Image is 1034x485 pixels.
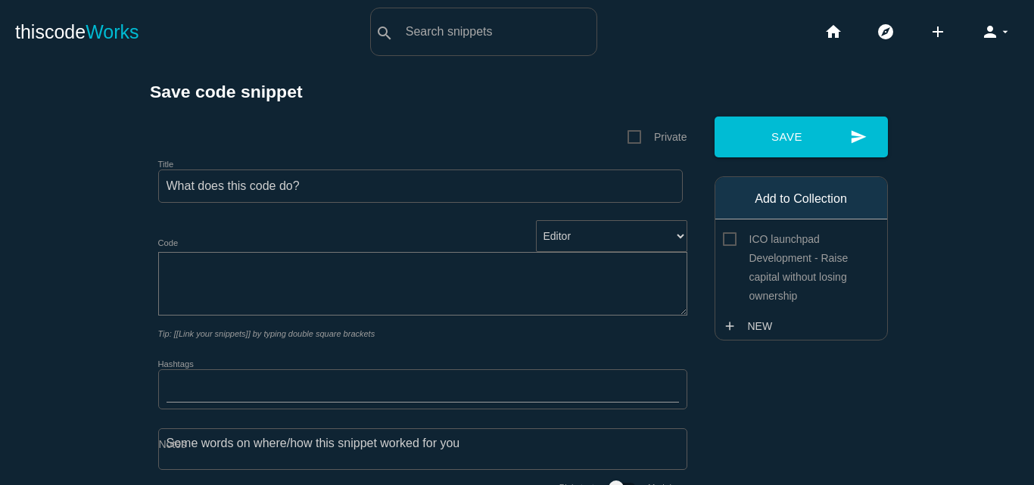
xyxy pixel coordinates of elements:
[981,8,999,56] i: person
[929,8,947,56] i: add
[158,169,683,203] input: What does this code do?
[375,9,394,58] i: search
[850,117,867,157] i: send
[158,329,375,338] i: Tip: [[Link your snippets]] by typing double square brackets
[158,160,174,169] label: Title
[158,359,194,368] label: Hashtags
[824,8,842,56] i: home
[15,8,139,56] a: thiscodeWorks
[723,192,880,206] h6: Add to Collection
[723,312,737,340] i: add
[371,8,398,55] button: search
[86,21,139,42] span: Works
[158,238,179,247] label: Code
[723,312,780,340] a: addNew
[877,8,895,56] i: explore
[723,230,880,249] span: ICO launchpad Development - Raise capital without losing ownership
[628,128,687,147] span: Private
[398,16,596,48] input: Search snippets
[999,8,1011,56] i: arrow_drop_down
[715,117,888,157] button: sendSave
[150,82,303,101] b: Save code snippet
[159,438,187,450] label: Notes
